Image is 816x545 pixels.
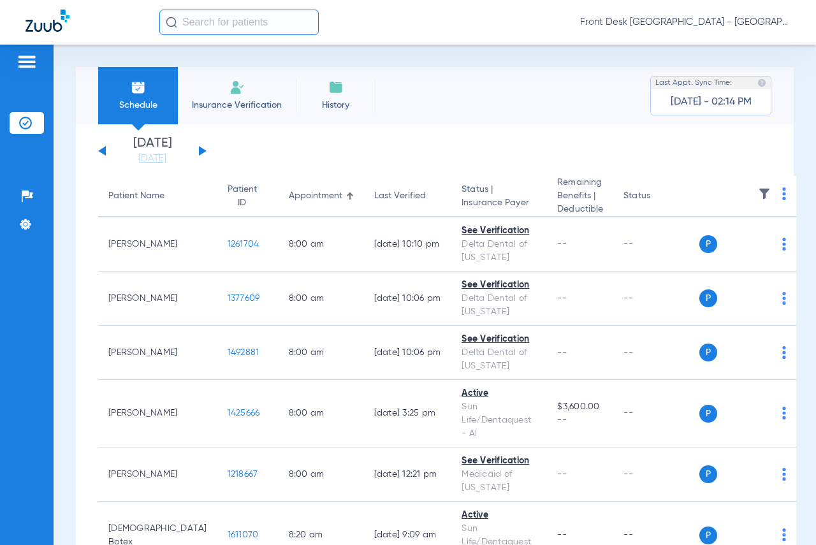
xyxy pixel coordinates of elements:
td: [DATE] 10:06 PM [364,326,452,380]
img: Search Icon [166,17,177,28]
span: 1377609 [228,294,260,303]
span: 1261704 [228,240,259,249]
div: Active [462,387,537,400]
td: 8:00 AM [279,217,364,272]
td: [PERSON_NAME] [98,326,217,380]
td: -- [613,272,699,326]
span: -- [557,240,567,249]
th: Status | [451,176,547,217]
img: group-dot-blue.svg [782,292,786,305]
div: Patient Name [108,189,164,203]
span: 1218667 [228,470,258,479]
img: filter.svg [758,187,771,200]
span: $3,600.00 [557,400,603,414]
img: group-dot-blue.svg [782,238,786,251]
input: Search for patients [159,10,319,35]
img: group-dot-blue.svg [782,346,786,359]
span: History [305,99,366,112]
span: P [699,465,717,483]
img: group-dot-blue.svg [782,407,786,419]
img: group-dot-blue.svg [782,187,786,200]
span: -- [557,530,567,539]
a: [DATE] [114,152,191,165]
span: 1425666 [228,409,260,418]
td: [DATE] 12:21 PM [364,447,452,502]
td: -- [613,217,699,272]
span: 1611070 [228,530,259,539]
td: 8:00 AM [279,272,364,326]
span: P [699,405,717,423]
span: -- [557,470,567,479]
td: -- [613,447,699,502]
div: See Verification [462,454,537,468]
div: Delta Dental of [US_STATE] [462,292,537,319]
img: last sync help info [757,78,766,87]
th: Status [613,176,699,217]
div: See Verification [462,279,537,292]
div: Delta Dental of [US_STATE] [462,238,537,265]
div: See Verification [462,224,537,238]
span: Insurance Verification [187,99,286,112]
div: Patient ID [228,183,257,210]
span: -- [557,348,567,357]
td: [DATE] 3:25 PM [364,380,452,447]
td: 8:00 AM [279,380,364,447]
img: Manual Insurance Verification [229,80,245,95]
span: Front Desk [GEOGRAPHIC_DATA] - [GEOGRAPHIC_DATA] | My Community Dental Centers [580,16,790,29]
div: Appointment [289,189,354,203]
span: P [699,235,717,253]
td: [PERSON_NAME] [98,447,217,502]
td: [PERSON_NAME] [98,217,217,272]
img: hamburger-icon [17,54,37,69]
div: Patient Name [108,189,207,203]
span: Schedule [108,99,168,112]
th: Remaining Benefits | [547,176,613,217]
span: Deductible [557,203,603,216]
div: Active [462,509,537,522]
div: See Verification [462,333,537,346]
span: P [699,527,717,544]
li: [DATE] [114,137,191,165]
span: -- [557,294,567,303]
span: 1492881 [228,348,259,357]
td: 8:00 AM [279,326,364,380]
td: [DATE] 10:06 PM [364,272,452,326]
td: -- [613,380,699,447]
img: group-dot-blue.svg [782,468,786,481]
img: Schedule [131,80,146,95]
img: Zuub Logo [25,10,69,32]
div: Patient ID [228,183,268,210]
td: -- [613,326,699,380]
span: Insurance Payer [462,196,537,210]
iframe: Chat Widget [752,484,816,545]
span: -- [557,414,603,427]
span: Last Appt. Sync Time: [655,76,732,89]
div: Last Verified [374,189,426,203]
td: [DATE] 10:10 PM [364,217,452,272]
div: Appointment [289,189,342,203]
div: Delta Dental of [US_STATE] [462,346,537,373]
img: History [328,80,344,95]
span: P [699,344,717,361]
td: [PERSON_NAME] [98,272,217,326]
span: [DATE] - 02:14 PM [671,96,752,108]
div: Last Verified [374,189,442,203]
td: [PERSON_NAME] [98,380,217,447]
span: P [699,289,717,307]
div: Sun Life/Dentaquest - AI [462,400,537,440]
div: Medicaid of [US_STATE] [462,468,537,495]
td: 8:00 AM [279,447,364,502]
